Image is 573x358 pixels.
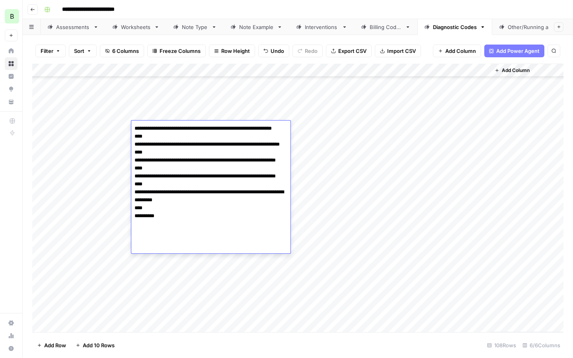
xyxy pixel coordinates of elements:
[5,57,18,70] a: Browse
[496,47,540,55] span: Add Power Agent
[354,19,417,35] a: Billing Codes
[433,45,481,57] button: Add Column
[502,67,530,74] span: Add Column
[484,45,544,57] button: Add Power Agent
[5,6,18,26] button: Workspace: Blueprint
[69,45,97,57] button: Sort
[433,23,477,31] div: Diagnostic Codes
[5,342,18,355] button: Help + Support
[5,329,18,342] a: Usage
[112,47,139,55] span: 6 Columns
[289,19,354,35] a: Interventions
[166,19,224,35] a: Note Type
[182,23,208,31] div: Note Type
[387,47,416,55] span: Import CSV
[239,23,274,31] div: Note Example
[508,23,570,31] div: Other/Running a Practice
[375,45,421,57] button: Import CSV
[292,45,323,57] button: Redo
[305,47,318,55] span: Redo
[271,47,284,55] span: Undo
[74,47,84,55] span: Sort
[105,19,166,35] a: Worksheets
[41,19,105,35] a: Assessments
[224,19,289,35] a: Note Example
[326,45,372,57] button: Export CSV
[10,12,14,21] span: B
[491,65,533,76] button: Add Column
[209,45,255,57] button: Row Height
[5,45,18,57] a: Home
[5,95,18,108] a: Your Data
[258,45,289,57] button: Undo
[338,47,366,55] span: Export CSV
[41,47,53,55] span: Filter
[121,23,151,31] div: Worksheets
[147,45,206,57] button: Freeze Columns
[160,47,201,55] span: Freeze Columns
[519,339,563,352] div: 6/6 Columns
[417,19,492,35] a: Diagnostic Codes
[445,47,476,55] span: Add Column
[221,47,250,55] span: Row Height
[305,23,339,31] div: Interventions
[35,45,66,57] button: Filter
[100,45,144,57] button: 6 Columns
[83,341,115,349] span: Add 10 Rows
[5,70,18,83] a: Insights
[484,339,519,352] div: 108 Rows
[44,341,66,349] span: Add Row
[5,83,18,95] a: Opportunities
[32,339,71,352] button: Add Row
[370,23,402,31] div: Billing Codes
[71,339,119,352] button: Add 10 Rows
[56,23,90,31] div: Assessments
[5,317,18,329] a: Settings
